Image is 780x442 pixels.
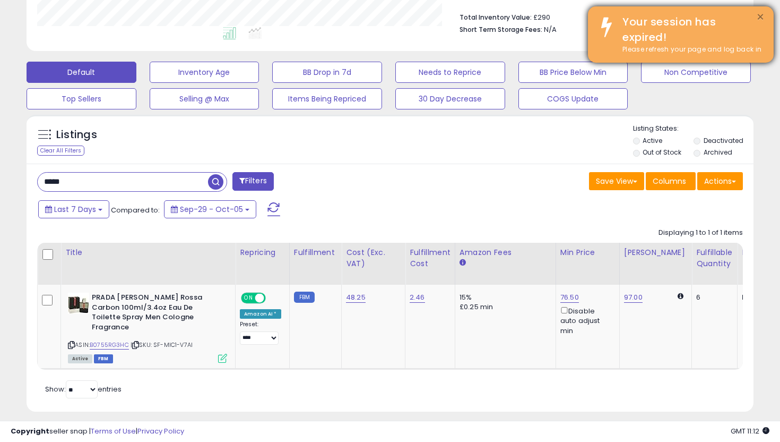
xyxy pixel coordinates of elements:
[346,247,401,269] div: Cost (Exc. VAT)
[646,172,696,190] button: Columns
[643,136,662,145] label: Active
[624,292,643,303] a: 97.00
[460,10,735,23] li: £290
[410,247,450,269] div: Fulfillment Cost
[272,62,382,83] button: BB Drop in 7d
[460,302,548,312] div: £0.25 min
[460,247,551,258] div: Amazon Fees
[150,62,259,83] button: Inventory Age
[624,247,687,258] div: [PERSON_NAME]
[697,172,743,190] button: Actions
[38,200,109,218] button: Last 7 Days
[653,176,686,186] span: Columns
[460,293,548,302] div: 15%
[633,124,754,134] p: Listing States:
[460,258,466,268] small: Amazon Fees.
[11,426,49,436] strong: Copyright
[731,426,769,436] span: 2025-10-15 11:12 GMT
[544,24,557,35] span: N/A
[54,204,96,215] span: Last 7 Days
[395,88,505,109] button: 30 Day Decrease
[264,294,281,303] span: OFF
[240,247,285,258] div: Repricing
[27,88,136,109] button: Top Sellers
[658,228,743,238] div: Displaying 1 to 1 of 1 items
[272,88,382,109] button: Items Being Repriced
[68,293,89,314] img: 41KM1fsaOLL._SL40_.jpg
[232,172,274,191] button: Filters
[518,62,628,83] button: BB Price Below Min
[91,426,136,436] a: Terms of Use
[164,200,256,218] button: Sep-29 - Oct-05
[614,45,766,55] div: Please refresh your page and log back in
[696,247,733,269] div: Fulfillable Quantity
[704,136,743,145] label: Deactivated
[65,247,231,258] div: Title
[180,204,243,215] span: Sep-29 - Oct-05
[240,309,281,319] div: Amazon AI *
[518,88,628,109] button: COGS Update
[37,146,84,156] div: Clear All Filters
[560,247,615,258] div: Min Price
[56,127,97,142] h5: Listings
[641,62,751,83] button: Non Competitive
[240,321,281,345] div: Preset:
[131,341,193,349] span: | SKU: SF-MIC1-V7AI
[756,11,765,24] button: ×
[560,292,579,303] a: 76.50
[696,293,729,302] div: 6
[560,305,611,336] div: Disable auto adjust min
[242,294,255,303] span: ON
[150,88,259,109] button: Selling @ Max
[460,25,542,34] b: Short Term Storage Fees:
[27,62,136,83] button: Default
[111,205,160,215] span: Compared to:
[137,426,184,436] a: Privacy Policy
[294,292,315,303] small: FBM
[68,354,92,363] span: All listings currently available for purchase on Amazon
[614,14,766,45] div: Your session has expired!
[45,384,122,394] span: Show: entries
[68,293,227,362] div: ASIN:
[395,62,505,83] button: Needs to Reprice
[346,292,366,303] a: 48.25
[294,247,337,258] div: Fulfillment
[643,148,681,157] label: Out of Stock
[678,293,683,300] i: Calculated using Dynamic Max Price.
[460,13,532,22] b: Total Inventory Value:
[94,354,113,363] span: FBM
[410,292,425,303] a: 2.46
[11,427,184,437] div: seller snap | |
[92,293,221,335] b: PRADA [PERSON_NAME] Rossa Carbon 100ml/3.4oz Eau De Toilette Spray Men Cologne Fragrance
[90,341,129,350] a: B0755RG3HC
[589,172,644,190] button: Save View
[704,148,732,157] label: Archived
